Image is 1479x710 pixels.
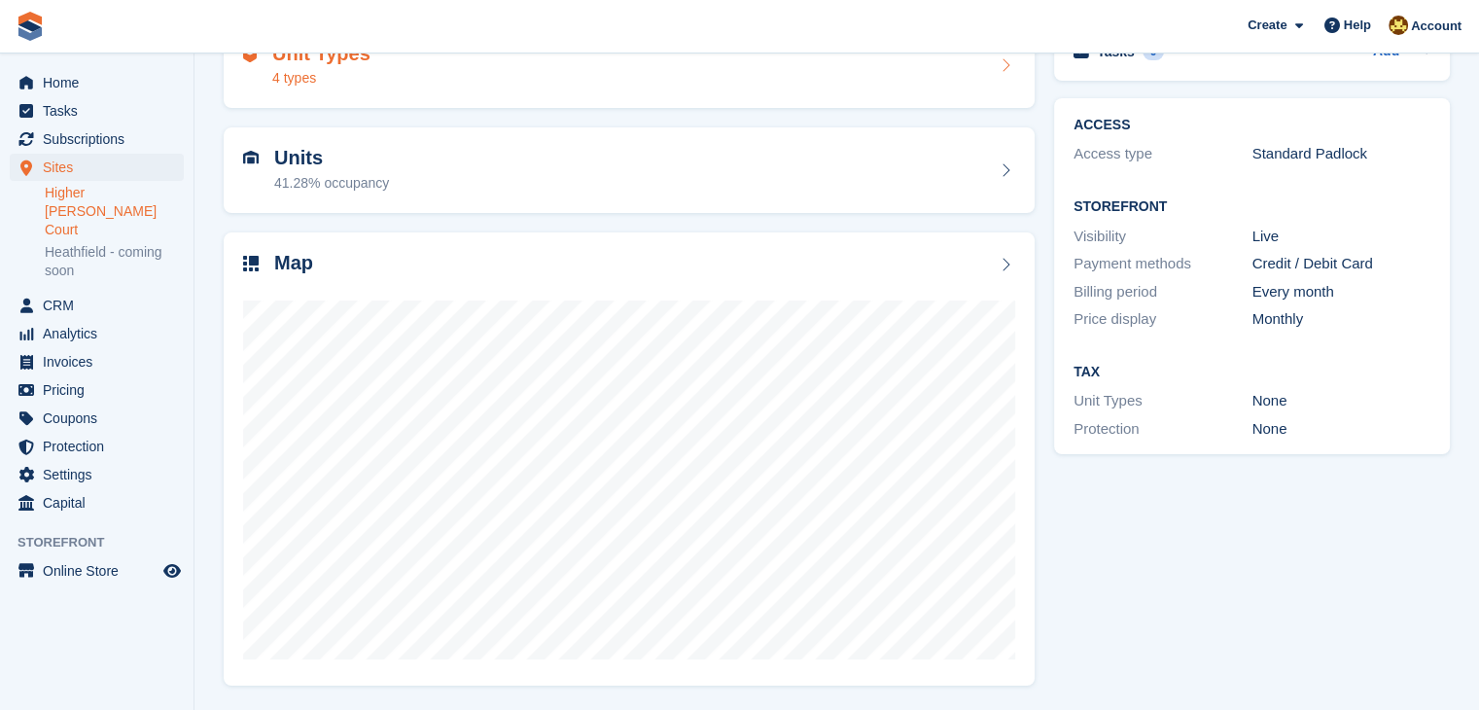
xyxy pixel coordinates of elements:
span: Sites [43,154,159,181]
h2: Units [274,147,389,169]
span: Tasks [43,97,159,124]
a: Units 41.28% occupancy [224,127,1035,213]
div: Price display [1074,308,1252,331]
a: menu [10,489,184,516]
span: Account [1411,17,1461,36]
a: menu [10,154,184,181]
h2: Storefront [1074,199,1430,215]
div: 4 types [272,68,370,89]
div: Unit Types [1074,390,1252,412]
span: Pricing [43,376,159,404]
div: 41.28% occupancy [274,173,389,194]
div: Live [1252,226,1431,248]
a: menu [10,405,184,432]
h2: ACCESS [1074,118,1430,133]
a: Heathfield - coming soon [45,243,184,280]
span: Storefront [18,533,194,552]
div: None [1252,418,1431,441]
a: menu [10,125,184,153]
span: Subscriptions [43,125,159,153]
img: unit-icn-7be61d7bf1b0ce9d3e12c5938cc71ed9869f7b940bace4675aadf7bd6d80202e.svg [243,151,259,164]
a: menu [10,97,184,124]
h2: Map [274,252,313,274]
a: Higher [PERSON_NAME] Court [45,184,184,239]
span: CRM [43,292,159,319]
a: menu [10,433,184,460]
img: unit-type-icn-2b2737a686de81e16bb02015468b77c625bbabd49415b5ef34ead5e3b44a266d.svg [243,47,257,62]
a: menu [10,348,184,375]
a: Unit Types 4 types [224,23,1035,109]
div: Credit / Debit Card [1252,253,1431,275]
span: Online Store [43,557,159,585]
h2: Unit Types [272,43,370,65]
div: Protection [1074,418,1252,441]
span: Create [1248,16,1286,35]
div: Standard Padlock [1252,143,1431,165]
img: Damian Pope [1389,16,1408,35]
span: Capital [43,489,159,516]
div: Billing period [1074,281,1252,303]
span: Invoices [43,348,159,375]
a: menu [10,320,184,347]
div: Access type [1074,143,1252,165]
div: Every month [1252,281,1431,303]
a: Preview store [160,559,184,583]
span: Help [1344,16,1371,35]
a: Map [224,232,1035,687]
span: Home [43,69,159,96]
a: menu [10,557,184,585]
a: menu [10,69,184,96]
img: map-icn-33ee37083ee616e46c38cad1a60f524a97daa1e2b2c8c0bc3eb3415660979fc1.svg [243,256,259,271]
span: Protection [43,433,159,460]
div: Visibility [1074,226,1252,248]
a: menu [10,292,184,319]
div: Monthly [1252,308,1431,331]
div: Payment methods [1074,253,1252,275]
span: Coupons [43,405,159,432]
span: Analytics [43,320,159,347]
a: menu [10,376,184,404]
img: stora-icon-8386f47178a22dfd0bd8f6a31ec36ba5ce8667c1dd55bd0f319d3a0aa187defe.svg [16,12,45,41]
a: menu [10,461,184,488]
div: None [1252,390,1431,412]
span: Settings [43,461,159,488]
h2: Tax [1074,365,1430,380]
